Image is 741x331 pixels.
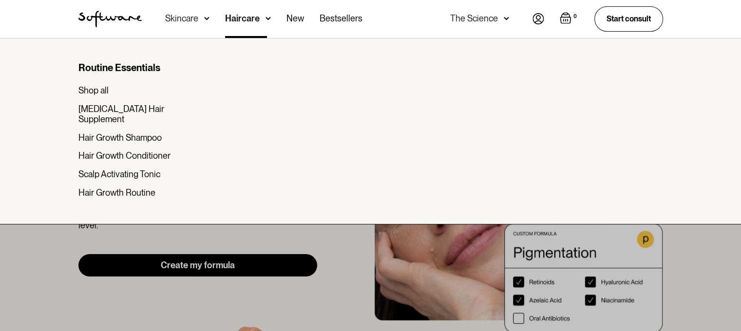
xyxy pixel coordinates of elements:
div: Hair Growth Shampoo [78,132,162,143]
div: Hair Growth Routine [78,187,155,198]
a: [MEDICAL_DATA] Hair Supplement [78,104,201,125]
div: Hair Growth Conditioner [78,150,171,161]
div: Routine Essentials [78,62,201,74]
div: Skincare [165,14,198,23]
div: The Science [450,14,498,23]
a: Shop all [78,85,201,96]
a: home [78,11,142,27]
img: arrow down [204,14,209,23]
img: arrow down [504,14,509,23]
img: arrow down [266,14,271,23]
div: 0 [571,12,579,21]
img: Software Logo [78,11,142,27]
a: Hair Growth Shampoo [78,132,201,143]
div: Scalp Activating Tonic [78,169,160,180]
a: Hair Growth Routine [78,187,201,198]
div: Haircare [225,14,260,23]
div: Shop all [78,85,109,96]
a: Start consult [594,6,663,31]
a: Scalp Activating Tonic [78,169,201,180]
a: Open empty cart [560,12,579,26]
a: Hair Growth Conditioner [78,150,201,161]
